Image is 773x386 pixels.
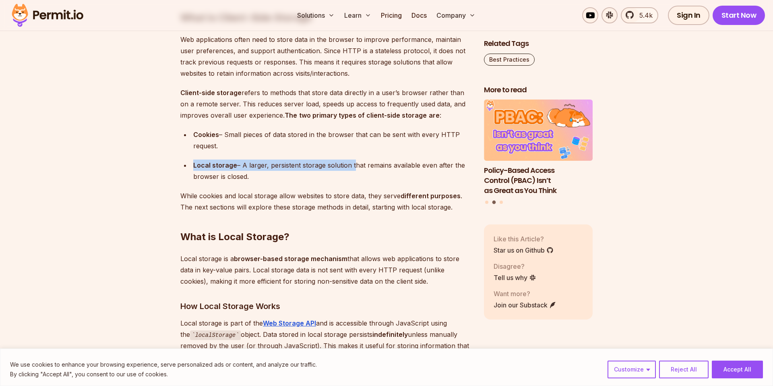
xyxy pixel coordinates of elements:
[372,330,408,338] strong: indefinitely
[193,160,471,182] div: – A larger, persistent storage solution that remains available even after the browser is closed.
[263,319,316,327] a: Web Storage API
[180,318,471,363] p: Local storage is part of the and is accessible through JavaScript using the object. Data stored i...
[234,255,347,263] strong: browser-based storage mechanism
[401,192,461,200] strong: different purposes
[500,201,503,204] button: Go to slide 3
[299,111,427,119] strong: two primary types of client-side storage
[193,161,237,169] strong: Local storage
[485,201,488,204] button: Go to slide 1
[408,7,430,23] a: Docs
[378,7,405,23] a: Pricing
[484,39,593,49] h2: Related Tags
[635,10,653,20] span: 5.4k
[180,89,242,97] strong: Client-side storage
[180,253,471,287] p: Local storage is a that allows web applications to store data in key-value pairs. Local storage d...
[193,129,471,151] div: – Small pieces of data stored in the browser that can be sent with every HTTP request.
[294,7,338,23] button: Solutions
[484,166,593,195] h3: Policy-Based Access Control (PBAC) Isn’t as Great as You Think
[494,289,556,299] p: Want more?
[492,201,496,204] button: Go to slide 2
[494,261,536,271] p: Disagree?
[433,7,479,23] button: Company
[494,273,536,282] a: Tell us why
[713,6,765,25] a: Start Now
[494,245,554,255] a: Star us on Github
[484,100,593,205] div: Posts
[659,361,709,378] button: Reject All
[484,100,593,196] a: Policy-Based Access Control (PBAC) Isn’t as Great as You ThinkPolicy-Based Access Control (PBAC) ...
[484,100,593,161] img: Policy-Based Access Control (PBAC) Isn’t as Great as You Think
[180,87,471,121] p: refers to methods that store data directly in a user’s browser rather than on a remote server. Th...
[180,190,471,213] p: While cookies and local storage allow websites to store data, they serve . The next sections will...
[494,300,556,310] a: Join our Substack
[180,198,471,243] h2: What is Local Storage?
[10,369,317,379] p: By clicking "Accept All", you consent to our use of cookies.
[668,6,709,25] a: Sign In
[190,330,241,340] code: localStorage
[285,111,297,119] strong: The
[180,300,471,313] h3: How Local Storage Works
[429,111,440,119] strong: are
[484,100,593,196] li: 2 of 3
[608,361,656,378] button: Customize
[484,85,593,95] h2: More to read
[8,2,87,29] img: Permit logo
[193,131,219,139] strong: Cookies
[341,7,374,23] button: Learn
[10,360,317,369] p: We use cookies to enhance your browsing experience, serve personalized ads or content, and analyz...
[494,234,554,244] p: Like this Article?
[180,34,471,79] p: Web applications often need to store data in the browser to improve performance, maintain user pr...
[621,7,658,23] a: 5.4k
[712,361,763,378] button: Accept All
[484,54,535,66] a: Best Practices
